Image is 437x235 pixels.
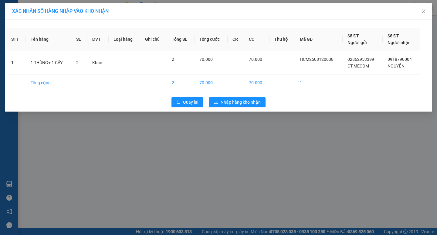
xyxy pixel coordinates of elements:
[421,9,426,14] span: close
[415,3,432,20] button: Close
[183,99,198,105] span: Quay lại
[6,28,26,51] th: STT
[195,28,228,51] th: Tổng cước
[176,100,181,105] span: rollback
[87,28,109,51] th: ĐVT
[71,28,87,51] th: SL
[347,64,369,68] span: CT MECOM
[76,60,79,65] span: 2
[295,28,343,51] th: Mã GD
[228,28,244,51] th: CR
[209,97,266,107] button: downloadNhập hàng kho nhận
[214,100,218,105] span: download
[109,28,140,51] th: Loại hàng
[140,28,167,51] th: Ghi chú
[167,28,195,51] th: Tổng SL
[244,74,269,91] td: 70.000
[12,8,109,14] span: XÁC NHẬN SỐ HÀNG NHẬP VÀO KHO NHẬN
[388,40,411,45] span: Người nhận
[388,33,399,38] span: Số ĐT
[295,74,343,91] td: 1
[269,28,295,51] th: Thu hộ
[87,51,109,74] td: Khác
[347,33,359,38] span: Số ĐT
[347,57,374,62] span: 02862953399
[26,74,71,91] td: Tổng cộng
[6,51,26,74] td: 1
[388,57,412,62] span: 0918790004
[244,28,269,51] th: CC
[221,99,261,105] span: Nhập hàng kho nhận
[388,64,405,68] span: NGUYỆN
[195,74,228,91] td: 70.000
[26,28,71,51] th: Tên hàng
[171,97,203,107] button: rollbackQuay lại
[300,57,334,62] span: HCM2508120038
[347,40,367,45] span: Người gửi
[172,57,174,62] span: 2
[249,57,262,62] span: 70.000
[26,51,71,74] td: 1 THÙNG+ 1 CÂY
[167,74,195,91] td: 2
[199,57,213,62] span: 70.000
